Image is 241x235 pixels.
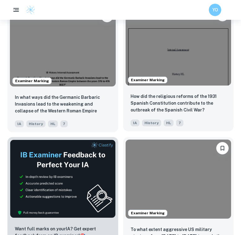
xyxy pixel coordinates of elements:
a: Clastify logo [22,5,35,15]
h6: YO [212,6,219,13]
img: Thumbnail [10,140,116,218]
span: Examiner Marking [13,78,51,84]
span: IA [131,120,140,126]
a: Examiner MarkingBookmarkIn what ways did the Germanic Barbaric Invasions lead to the weakening an... [7,5,118,132]
p: How did the religious reforms of the 1931 Spanish Constitution contribute to the outbreak of the ... [131,93,226,113]
span: 7 [176,120,183,126]
img: History IA example thumbnail: To what extent aggressive US military st [126,140,231,219]
img: History IA example thumbnail: How did the religious reforms of the 193 [126,6,231,86]
span: Examiner Marking [128,77,167,83]
a: Examiner MarkingBookmarkHow did the religious reforms of the 1931 Spanish Constitution contribute... [123,5,234,132]
img: Clastify logo [26,5,35,15]
span: 7 [60,120,68,127]
span: HL [164,120,174,126]
p: In what ways did the Germanic Barbaric Invasions lead to the weakening and collapse of the Wester... [15,94,111,115]
button: YO [209,4,221,16]
span: HL [48,120,58,127]
img: History IA example thumbnail: In what ways did the Germanic Barbaric I [10,7,116,86]
span: History [142,120,161,126]
button: Bookmark [216,142,229,154]
span: IA [15,120,24,127]
span: Examiner Marking [128,210,167,216]
span: History [26,120,45,127]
